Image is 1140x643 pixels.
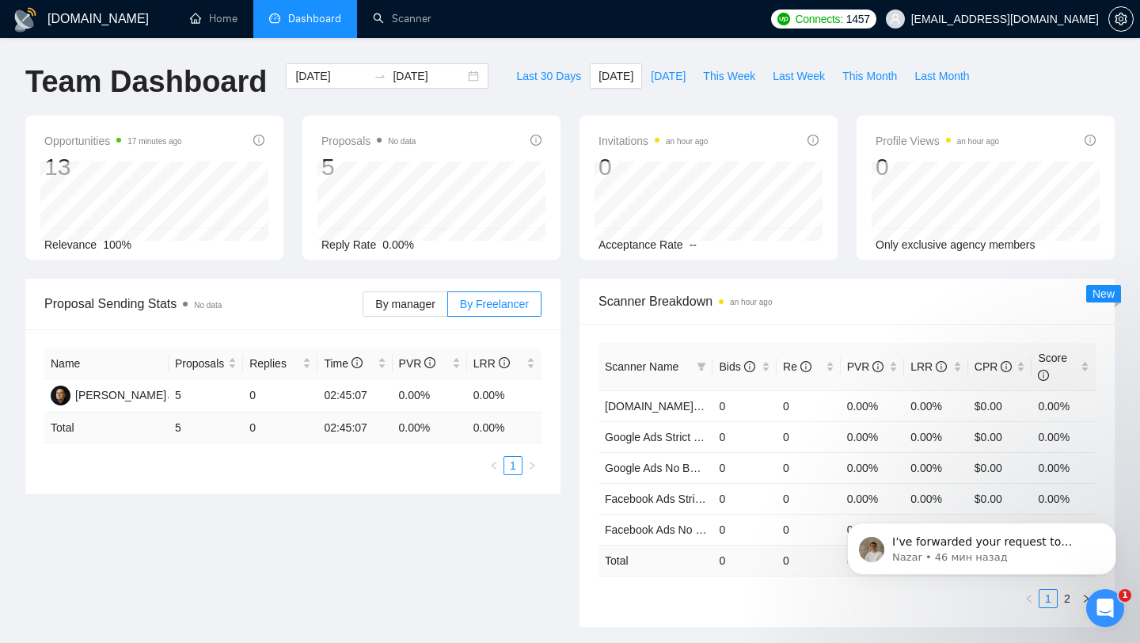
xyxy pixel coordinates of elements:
[253,135,264,146] span: info-circle
[175,355,225,372] span: Proposals
[169,413,243,443] td: 5
[712,545,777,576] td: 0
[489,461,499,470] span: left
[777,514,841,545] td: 0
[598,291,1096,311] span: Scanner Breakdown
[1001,361,1012,372] span: info-circle
[651,67,686,85] span: [DATE]
[44,238,97,251] span: Relevance
[317,413,392,443] td: 02:45:07
[190,12,237,25] a: homeHome
[467,413,541,443] td: 0.00 %
[823,489,1140,600] iframe: Intercom notifications сообщение
[1109,13,1133,25] span: setting
[530,135,541,146] span: info-circle
[44,131,182,150] span: Opportunities
[507,63,590,89] button: Last 30 Days
[968,452,1032,483] td: $0.00
[243,379,317,413] td: 0
[399,357,436,370] span: PVR
[321,152,416,182] div: 5
[690,238,697,251] span: --
[841,390,905,421] td: 0.00%
[51,388,166,401] a: DS[PERSON_NAME]
[841,483,905,514] td: 0.00%
[393,67,465,85] input: End date
[504,457,522,474] a: 1
[51,386,70,405] img: DS
[44,152,182,182] div: 13
[975,360,1012,373] span: CPR
[936,361,947,372] span: info-circle
[460,298,529,310] span: By Freelancer
[1032,452,1096,483] td: 0.00%
[968,421,1032,452] td: $0.00
[169,379,243,413] td: 5
[904,390,968,421] td: 0.00%
[484,456,503,475] button: left
[807,135,819,146] span: info-circle
[904,452,968,483] td: 0.00%
[503,456,522,475] li: 1
[393,413,467,443] td: 0.00 %
[375,298,435,310] span: By manager
[605,523,731,536] a: Facebook Ads No Budget
[876,131,999,150] span: Profile Views
[703,67,755,85] span: This Week
[666,137,708,146] time: an hour ago
[1032,390,1096,421] td: 0.00%
[473,357,510,370] span: LRR
[194,301,222,310] span: No data
[841,421,905,452] td: 0.00%
[388,137,416,146] span: No data
[249,355,299,372] span: Replies
[324,357,362,370] span: Time
[642,63,694,89] button: [DATE]
[777,452,841,483] td: 0
[783,360,811,373] span: Re
[777,483,841,514] td: 0
[590,63,642,89] button: [DATE]
[712,452,777,483] td: 0
[697,362,706,371] span: filter
[968,390,1032,421] td: $0.00
[846,10,870,28] span: 1457
[730,298,772,306] time: an hour ago
[127,137,181,146] time: 17 minutes ago
[1108,13,1134,25] a: setting
[522,456,541,475] button: right
[295,67,367,85] input: Start date
[712,421,777,452] td: 0
[777,421,841,452] td: 0
[744,361,755,372] span: info-circle
[516,67,581,85] span: Last 30 Days
[914,67,969,85] span: Last Month
[605,493,742,505] a: Facebook Ads Strict Budget
[1085,135,1096,146] span: info-circle
[712,390,777,421] td: 0
[1108,6,1134,32] button: setting
[598,238,683,251] span: Acceptance Rate
[317,379,392,413] td: 02:45:07
[424,357,435,368] span: info-circle
[795,10,842,28] span: Connects:
[1038,352,1067,382] span: Score
[1032,421,1096,452] td: 0.00%
[103,238,131,251] span: 100%
[75,386,166,404] div: [PERSON_NAME]
[243,413,317,443] td: 0
[598,131,708,150] span: Invitations
[1032,483,1096,514] td: 0.00%
[800,361,811,372] span: info-circle
[605,360,678,373] span: Scanner Name
[693,355,709,379] span: filter
[1119,589,1131,602] span: 1
[605,462,717,474] a: Google Ads No Budget
[876,238,1035,251] span: Only exclusive agency members
[777,13,790,25] img: upwork-logo.png
[393,379,467,413] td: 0.00%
